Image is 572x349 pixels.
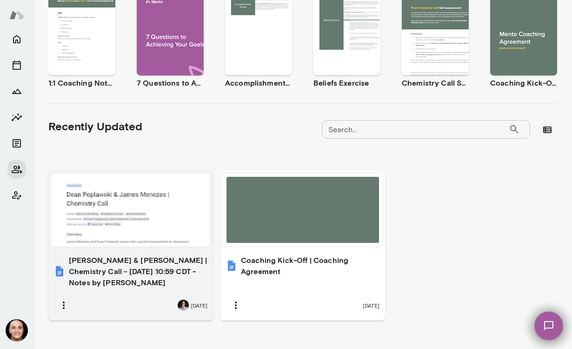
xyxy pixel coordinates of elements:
img: Coaching Kick-Off | Coaching Agreement [226,260,237,271]
h6: Coaching Kick-Off | Coaching Agreement [241,255,379,277]
img: Dean Poplawski & James Menezes | Chemistry Call - 2025/10/03 10:59 CDT - Notes by Gemini [54,266,65,277]
h6: Beliefs Exercise [313,77,380,88]
h6: [PERSON_NAME] & [PERSON_NAME] | Chemistry Call - [DATE] 10:59 CDT - Notes by [PERSON_NAME] [69,255,207,288]
span: [DATE] [191,302,207,309]
h6: 1:1 Coaching Notes [48,77,115,88]
span: [DATE] [363,302,379,309]
img: Dean Poplawski [178,300,189,311]
h6: Accomplishment Tracker [225,77,292,88]
button: Documents [7,134,26,153]
button: Sessions [7,56,26,74]
button: Insights [7,108,26,127]
img: Mento [9,6,24,24]
h6: Chemistry Call Self-Assessment [Coaches only] [402,77,469,88]
button: Client app [7,186,26,205]
button: Growth Plan [7,82,26,101]
h5: Recently Updated [48,119,142,134]
button: Home [7,30,26,48]
img: James Menezes [6,319,28,342]
h6: Coaching Kick-Off | Coaching Agreement [490,77,557,88]
button: Members [7,160,26,179]
h6: 7 Questions to Achieving Your Goals [137,77,204,88]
